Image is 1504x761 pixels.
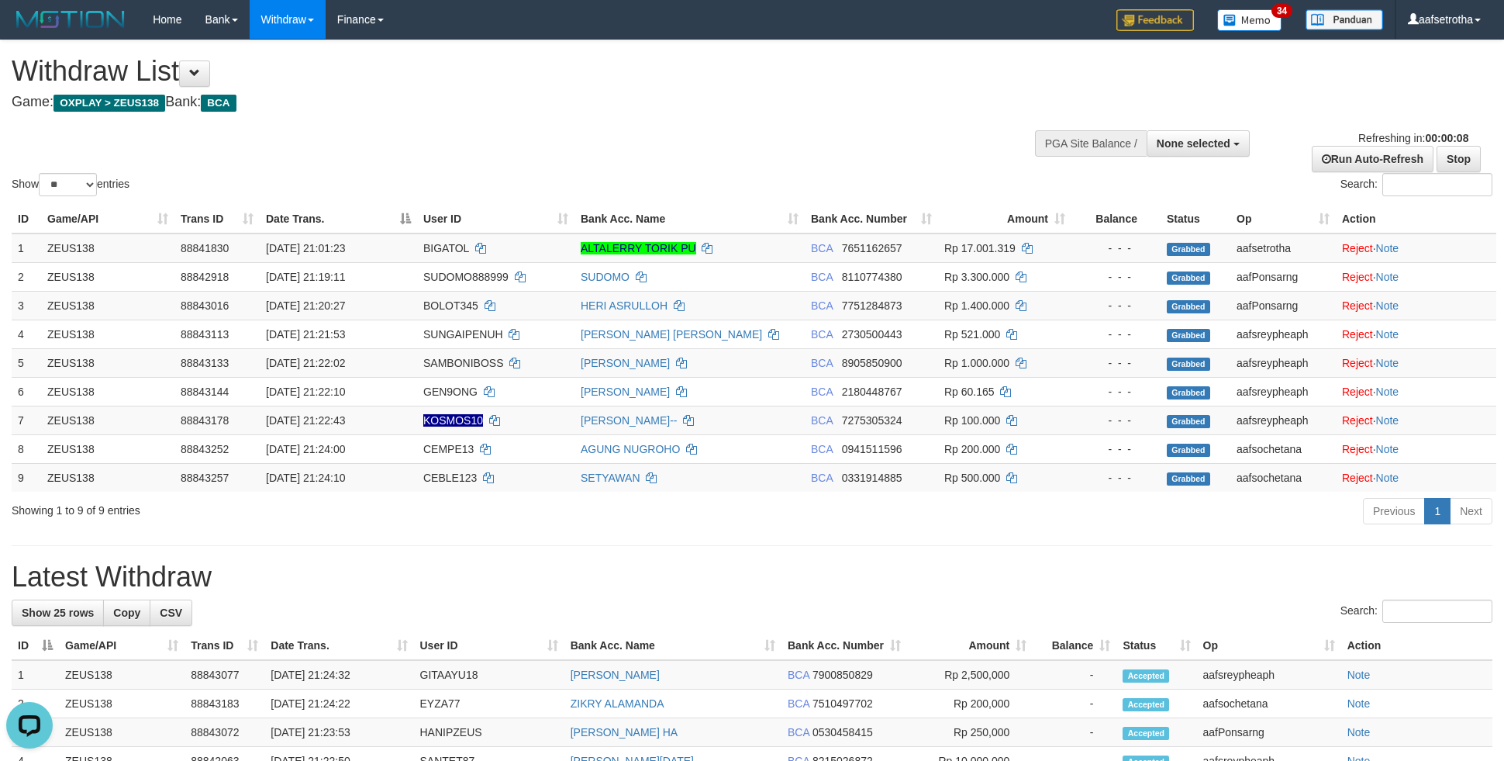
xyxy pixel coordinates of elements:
[423,357,503,369] span: SAMBONIBOSS
[12,690,59,718] td: 2
[12,56,987,87] h1: Withdraw List
[1342,242,1373,254] a: Reject
[423,242,469,254] span: BIGATOL
[1336,377,1496,406] td: ·
[944,357,1009,369] span: Rp 1.000.000
[788,669,809,681] span: BCA
[181,242,229,254] span: 88841830
[907,718,1033,747] td: Rp 250,000
[1161,205,1230,233] th: Status
[414,631,564,660] th: User ID: activate to sort column ascending
[811,242,833,254] span: BCA
[1437,146,1481,172] a: Stop
[6,6,53,53] button: Open LiveChat chat widget
[1336,320,1496,348] td: ·
[1336,434,1496,463] td: ·
[1312,146,1433,172] a: Run Auto-Refresh
[174,205,260,233] th: Trans ID: activate to sort column ascending
[1271,4,1292,18] span: 34
[1230,291,1336,320] td: aafPonsarng
[842,357,902,369] span: Copy 8905850900 to clipboard
[414,660,564,690] td: GITAAYU18
[41,233,174,263] td: ZEUS138
[1230,406,1336,434] td: aafsreypheaph
[41,434,174,463] td: ZEUS138
[788,726,809,739] span: BCA
[266,299,345,312] span: [DATE] 21:20:27
[581,328,762,341] a: [PERSON_NAME] [PERSON_NAME]
[1376,443,1399,455] a: Note
[12,173,129,196] label: Show entries
[1123,669,1169,683] span: Accepted
[1342,357,1373,369] a: Reject
[41,320,174,348] td: ZEUS138
[12,8,129,31] img: MOTION_logo.png
[181,299,229,312] span: 88843016
[1197,718,1341,747] td: aafPonsarng
[1336,291,1496,320] td: ·
[1306,9,1383,30] img: panduan.png
[571,669,660,681] a: [PERSON_NAME]
[12,205,41,233] th: ID
[1340,173,1492,196] label: Search:
[1197,660,1341,690] td: aafsreypheaph
[160,607,182,619] span: CSV
[1167,472,1210,486] span: Grabbed
[944,328,1000,341] span: Rp 521.000
[201,95,236,112] span: BCA
[12,95,987,110] h4: Game: Bank:
[581,386,670,398] a: [PERSON_NAME]
[12,406,41,434] td: 7
[842,271,902,283] span: Copy 8110774380 to clipboard
[1376,386,1399,398] a: Note
[1078,327,1154,342] div: - - -
[266,472,345,484] span: [DATE] 21:24:10
[1123,698,1169,711] span: Accepted
[12,496,615,518] div: Showing 1 to 9 of 9 entries
[1336,233,1496,263] td: ·
[1341,631,1492,660] th: Action
[266,386,345,398] span: [DATE] 21:22:10
[12,434,41,463] td: 8
[1230,233,1336,263] td: aafsetrotha
[564,631,781,660] th: Bank Acc. Name: activate to sort column ascending
[41,463,174,492] td: ZEUS138
[1376,357,1399,369] a: Note
[423,299,478,312] span: BOLOT345
[185,718,264,747] td: 88843072
[103,600,150,626] a: Copy
[1450,498,1492,524] a: Next
[423,271,509,283] span: SUDOMO888999
[944,242,1016,254] span: Rp 17.001.319
[59,718,185,747] td: ZEUS138
[581,472,640,484] a: SETYAWAN
[1033,631,1116,660] th: Balance: activate to sort column ascending
[812,697,873,710] span: Copy 7510497702 to clipboard
[1167,329,1210,342] span: Grabbed
[805,205,938,233] th: Bank Acc. Number: activate to sort column ascending
[185,631,264,660] th: Trans ID: activate to sort column ascending
[944,414,1000,427] span: Rp 100.000
[423,414,483,427] span: Nama rekening ada tanda titik/strip, harap diedit
[1078,470,1154,486] div: - - -
[812,669,873,681] span: Copy 7900850829 to clipboard
[1078,413,1154,428] div: - - -
[1376,271,1399,283] a: Note
[1376,299,1399,312] a: Note
[811,328,833,341] span: BCA
[12,631,59,660] th: ID: activate to sort column descending
[581,299,667,312] a: HERI ASRULLOH
[1363,498,1425,524] a: Previous
[417,205,574,233] th: User ID: activate to sort column ascending
[1167,386,1210,400] span: Grabbed
[185,690,264,718] td: 88843183
[581,443,680,455] a: AGUNG NUGROHO
[944,472,1000,484] span: Rp 500.000
[266,328,345,341] span: [DATE] 21:21:53
[264,690,413,718] td: [DATE] 21:24:22
[181,271,229,283] span: 88842918
[1336,262,1496,291] td: ·
[842,386,902,398] span: Copy 2180448767 to clipboard
[41,205,174,233] th: Game/API: activate to sort column ascending
[12,463,41,492] td: 9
